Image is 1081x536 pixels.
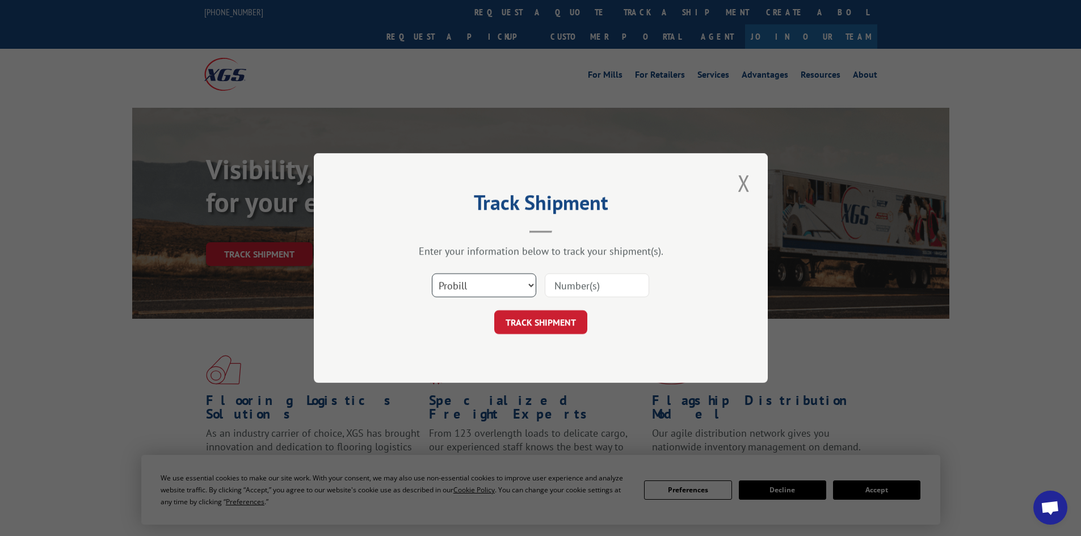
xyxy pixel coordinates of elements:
button: Close modal [734,167,754,199]
h2: Track Shipment [371,195,711,216]
a: Open chat [1033,491,1067,525]
div: Enter your information below to track your shipment(s). [371,244,711,258]
input: Number(s) [545,273,649,297]
button: TRACK SHIPMENT [494,310,587,334]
